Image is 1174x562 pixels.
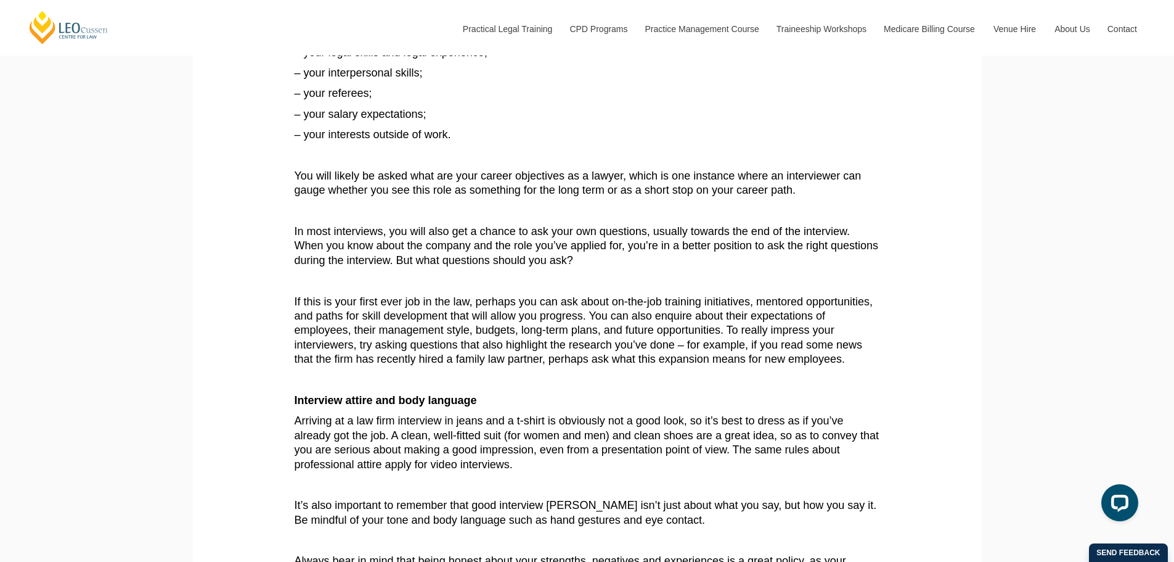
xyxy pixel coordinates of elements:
a: Contact [1098,2,1146,56]
a: Practical Legal Training [454,2,561,56]
b: Interview attire and body language [295,394,477,407]
span: Arriving at a law firm interview in jeans and a t-shirt is obviously not a good look, so it’s bes... [295,415,879,470]
a: Traineeship Workshops [767,2,874,56]
a: [PERSON_NAME] Centre for Law [28,10,110,45]
span: If this is your first ever job in the law, perhaps you can ask about on-the-job training initiati... [295,295,873,366]
span: – your referees; [295,87,372,99]
span: – your salary expectations; [295,108,426,120]
a: About Us [1045,2,1098,56]
a: Venue Hire [984,2,1045,56]
a: Medicare Billing Course [874,2,984,56]
span: In most interviews, you will also get a chance to ask your own questions, usually towards the end... [295,225,879,267]
iframe: LiveChat chat widget [1091,479,1143,531]
a: CPD Programs [560,2,635,56]
span: – your legal skills and legal experience; [295,46,487,59]
span: You will likely be asked what are your career objectives as a lawyer, which is one instance where... [295,170,862,196]
span: – your interests outside of work. [295,128,451,141]
span: It’s also important to remember that good interview [PERSON_NAME] isn’t just about what you say, ... [295,499,877,526]
span: – your interpersonal skills; [295,67,423,79]
a: Practice Management Course [636,2,767,56]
